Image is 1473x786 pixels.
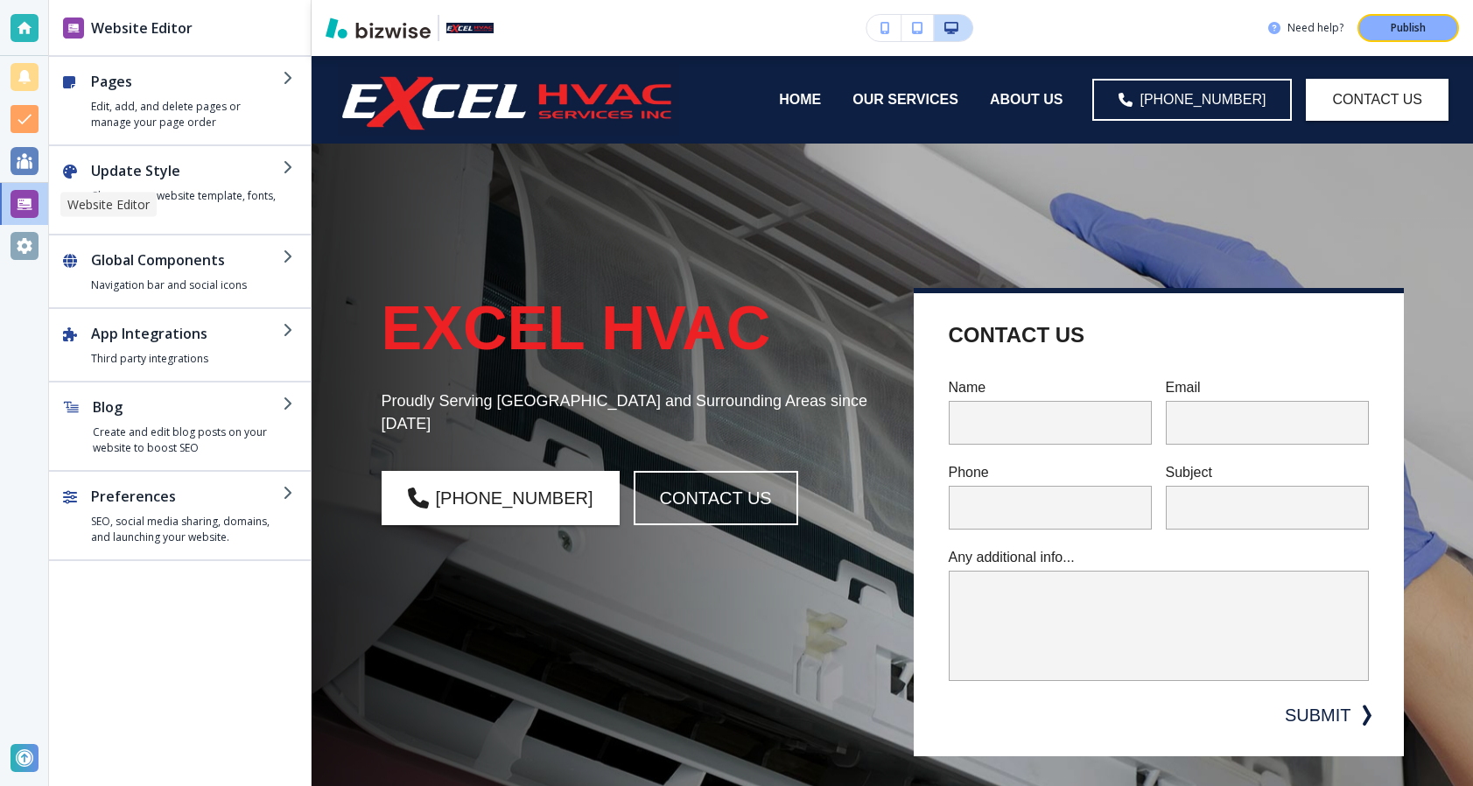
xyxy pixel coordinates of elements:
[49,472,311,559] button: PreferencesSEO, social media sharing, domains, and launching your website.
[91,486,283,507] h2: Preferences
[91,71,283,92] h2: Pages
[338,62,679,136] img: Excel HVAC
[779,89,821,109] p: HOME
[91,351,283,367] h4: Third party integrations
[49,309,311,381] button: App IntegrationsThird party integrations
[91,160,283,181] h2: Update Style
[326,18,431,39] img: Bizwise Logo
[91,323,283,344] h2: App Integrations
[91,188,283,220] h4: Change your website template, fonts, and colors
[1166,462,1369,482] p: Subject
[634,471,798,525] button: contact us
[93,425,283,456] h4: Create and edit blog posts on your website to boost SEO
[1285,702,1351,728] button: SUBMIT
[91,18,193,39] h2: Website Editor
[1287,20,1343,36] h3: Need help?
[1391,20,1426,36] p: Publish
[949,462,1152,482] p: Phone
[91,277,283,293] h4: Navigation bar and social icons
[49,382,311,470] button: BlogCreate and edit blog posts on your website to boost SEO
[382,390,872,436] p: Proudly Serving [GEOGRAPHIC_DATA] and Surrounding Areas since [DATE]
[1306,79,1448,121] button: Contact Us
[91,514,283,545] h4: SEO, social media sharing, domains, and launching your website.
[49,235,311,307] button: Global ComponentsNavigation bar and social icons
[949,321,1085,349] h4: Contact Us
[852,89,958,109] p: OUR SERVICES
[382,294,771,362] span: Excel HVAC
[63,18,84,39] img: editor icon
[382,471,620,525] a: [PHONE_NUMBER]
[1166,377,1369,397] p: Email
[1092,79,1292,121] a: [PHONE_NUMBER]
[91,99,283,130] h4: Edit, add, and delete pages or manage your page order
[67,196,150,214] p: Website Editor
[446,23,494,33] img: Your Logo
[1357,14,1459,42] button: Publish
[990,89,1063,109] p: ABOUT US
[49,57,311,144] button: PagesEdit, add, and delete pages or manage your page order
[91,249,283,270] h2: Global Components
[49,146,311,234] button: Update StyleChange your website template, fonts, and colors
[949,547,1369,567] p: Any additional info...
[949,377,1152,397] p: Name
[93,397,283,418] h2: Blog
